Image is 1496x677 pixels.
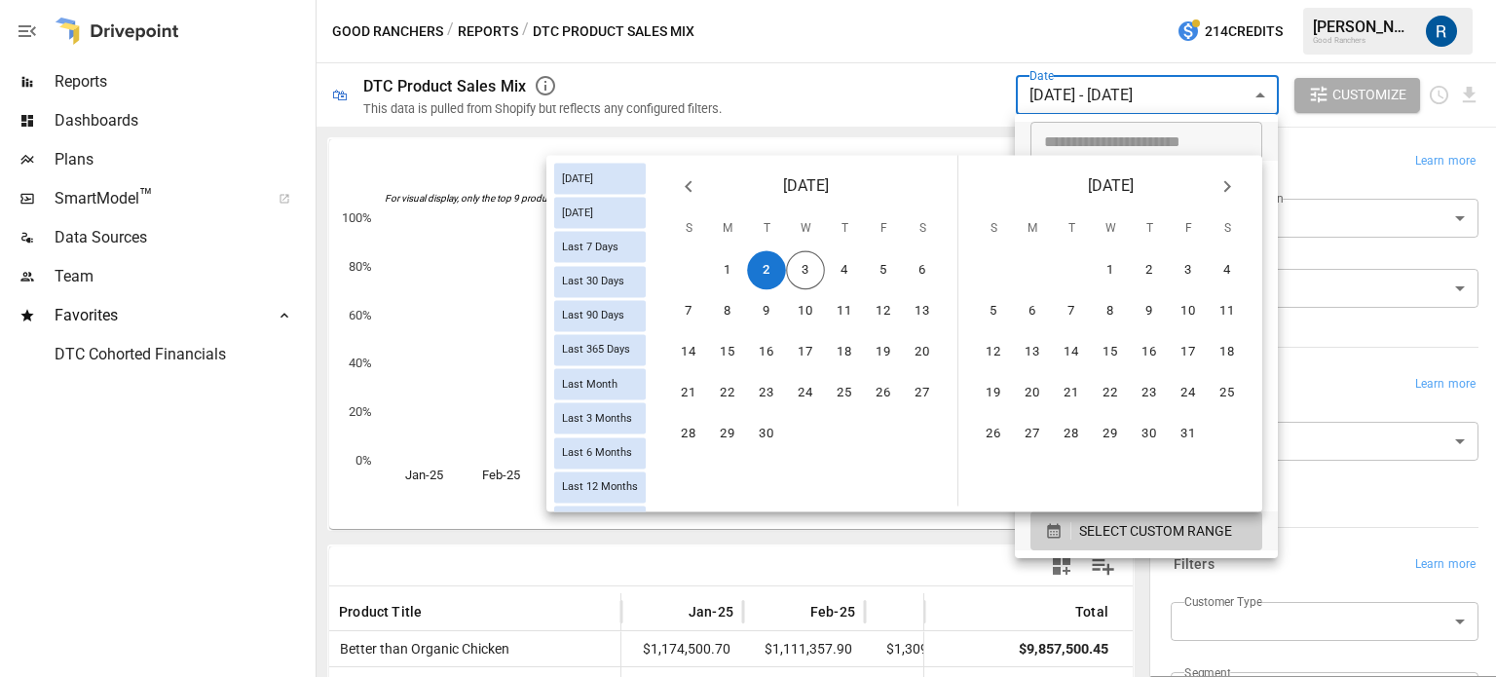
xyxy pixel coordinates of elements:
span: Monday [1015,209,1050,248]
button: 25 [1208,374,1247,413]
div: Last 365 Days [554,334,646,365]
button: 19 [864,333,903,372]
span: Friday [1171,209,1206,248]
button: 19 [974,374,1013,413]
span: Last 90 Days [554,310,632,322]
span: Sunday [671,209,706,248]
button: 11 [825,292,864,331]
span: [DATE] [554,172,601,185]
span: Wednesday [1093,209,1128,248]
span: SELECT CUSTOM RANGE [1079,519,1232,544]
button: 3 [1169,251,1208,290]
button: 27 [903,374,942,413]
button: 26 [864,374,903,413]
button: 7 [1052,292,1091,331]
button: 16 [747,333,786,372]
button: 6 [903,251,942,290]
span: Last 7 Days [554,241,626,253]
button: 6 [1013,292,1052,331]
span: Last 3 Months [554,412,640,425]
div: Last 30 Days [554,266,646,297]
button: 12 [864,292,903,331]
button: 26 [974,415,1013,454]
button: 24 [1169,374,1208,413]
button: 24 [786,374,825,413]
button: 7 [669,292,708,331]
button: 5 [974,292,1013,331]
button: Next month [1208,167,1247,206]
span: Last 365 Days [554,344,638,357]
button: 4 [1208,251,1247,290]
div: [DATE] [554,163,646,194]
button: 10 [1169,292,1208,331]
span: Sunday [976,209,1011,248]
button: 8 [1091,292,1130,331]
button: 28 [1052,415,1091,454]
button: 8 [708,292,747,331]
button: 9 [747,292,786,331]
div: Last 12 Months [554,471,646,503]
button: 22 [1091,374,1130,413]
button: 12 [974,333,1013,372]
button: 2 [747,251,786,290]
button: 18 [825,333,864,372]
button: 14 [1052,333,1091,372]
button: 17 [1169,333,1208,372]
button: Previous month [669,167,708,206]
button: 4 [825,251,864,290]
button: 5 [864,251,903,290]
button: 10 [786,292,825,331]
div: Last 90 Days [554,300,646,331]
button: 28 [669,415,708,454]
div: [DATE] [554,198,646,229]
button: 2 [1130,251,1169,290]
button: 3 [786,251,825,290]
span: Tuesday [1054,209,1089,248]
button: 29 [708,415,747,454]
div: Last Year [554,506,646,537]
button: 23 [1130,374,1169,413]
button: 31 [1169,415,1208,454]
span: Last 12 Months [554,481,646,494]
button: 1 [1091,251,1130,290]
button: 25 [825,374,864,413]
span: Wednesday [788,209,823,248]
button: 15 [1091,333,1130,372]
span: Tuesday [749,209,784,248]
span: Last Month [554,378,625,391]
button: 20 [903,333,942,372]
button: 30 [1130,415,1169,454]
span: Thursday [1132,209,1167,248]
div: Last 6 Months [554,437,646,469]
button: 30 [747,415,786,454]
button: 27 [1013,415,1052,454]
span: Last 30 Days [554,275,632,287]
span: Last 6 Months [554,446,640,459]
button: 9 [1130,292,1169,331]
span: [DATE] [1088,172,1134,200]
div: Last 7 Days [554,232,646,263]
div: Last Month [554,369,646,400]
button: 15 [708,333,747,372]
button: SELECT CUSTOM RANGE [1030,511,1262,550]
button: 21 [669,374,708,413]
span: Monday [710,209,745,248]
button: 11 [1208,292,1247,331]
button: 16 [1130,333,1169,372]
button: 13 [1013,333,1052,372]
button: 20 [1013,374,1052,413]
span: Saturday [905,209,940,248]
button: 18 [1208,333,1247,372]
button: 22 [708,374,747,413]
span: Thursday [827,209,862,248]
span: Saturday [1210,209,1245,248]
button: 29 [1091,415,1130,454]
button: 17 [786,333,825,372]
button: 13 [903,292,942,331]
span: [DATE] [783,172,829,200]
button: 21 [1052,374,1091,413]
div: Last 3 Months [554,403,646,434]
span: [DATE] [554,207,601,219]
button: 1 [708,251,747,290]
button: 23 [747,374,786,413]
